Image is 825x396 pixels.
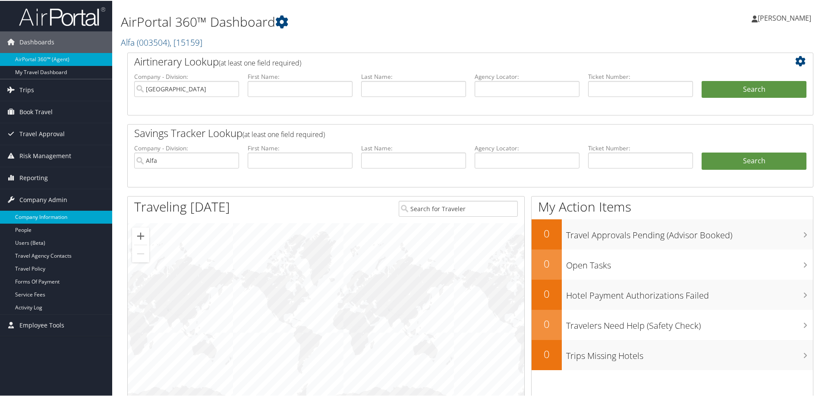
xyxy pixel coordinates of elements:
[566,254,813,271] h3: Open Tasks
[137,36,170,47] span: ( 003504 )
[242,129,325,138] span: (at least one field required)
[19,166,48,188] span: Reporting
[566,284,813,301] h3: Hotel Payment Authorizations Failed
[248,72,353,80] label: First Name:
[134,72,239,80] label: Company - Division:
[532,316,562,331] h2: 0
[475,143,579,152] label: Agency Locator:
[532,286,562,300] h2: 0
[588,72,693,80] label: Ticket Number:
[19,78,34,100] span: Trips
[219,57,301,67] span: (at least one field required)
[399,200,518,216] input: Search for Traveler
[532,346,562,361] h2: 0
[134,197,230,215] h1: Traveling [DATE]
[248,143,353,152] label: First Name:
[566,345,813,361] h3: Trips Missing Hotels
[361,72,466,80] label: Last Name:
[134,53,749,68] h2: Airtinerary Lookup
[19,314,64,335] span: Employee Tools
[752,4,820,30] a: [PERSON_NAME]
[170,36,202,47] span: , [ 15159 ]
[19,144,71,166] span: Risk Management
[566,224,813,240] h3: Travel Approvals Pending (Advisor Booked)
[134,152,239,168] input: search accounts
[532,279,813,309] a: 0Hotel Payment Authorizations Failed
[19,6,105,26] img: airportal-logo.png
[121,12,587,30] h1: AirPortal 360™ Dashboard
[132,227,149,244] button: Zoom in
[19,31,54,52] span: Dashboards
[532,256,562,270] h2: 0
[19,122,65,144] span: Travel Approval
[19,188,67,210] span: Company Admin
[702,80,806,97] button: Search
[758,12,811,22] span: [PERSON_NAME]
[702,152,806,169] a: Search
[134,143,239,152] label: Company - Division:
[361,143,466,152] label: Last Name:
[475,72,579,80] label: Agency Locator:
[19,100,53,122] span: Book Travel
[532,249,813,279] a: 0Open Tasks
[532,218,813,249] a: 0Travel Approvals Pending (Advisor Booked)
[121,36,202,47] a: Alfa
[532,339,813,369] a: 0Trips Missing Hotels
[532,197,813,215] h1: My Action Items
[566,315,813,331] h3: Travelers Need Help (Safety Check)
[588,143,693,152] label: Ticket Number:
[532,309,813,339] a: 0Travelers Need Help (Safety Check)
[132,244,149,262] button: Zoom out
[134,125,749,140] h2: Savings Tracker Lookup
[532,225,562,240] h2: 0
